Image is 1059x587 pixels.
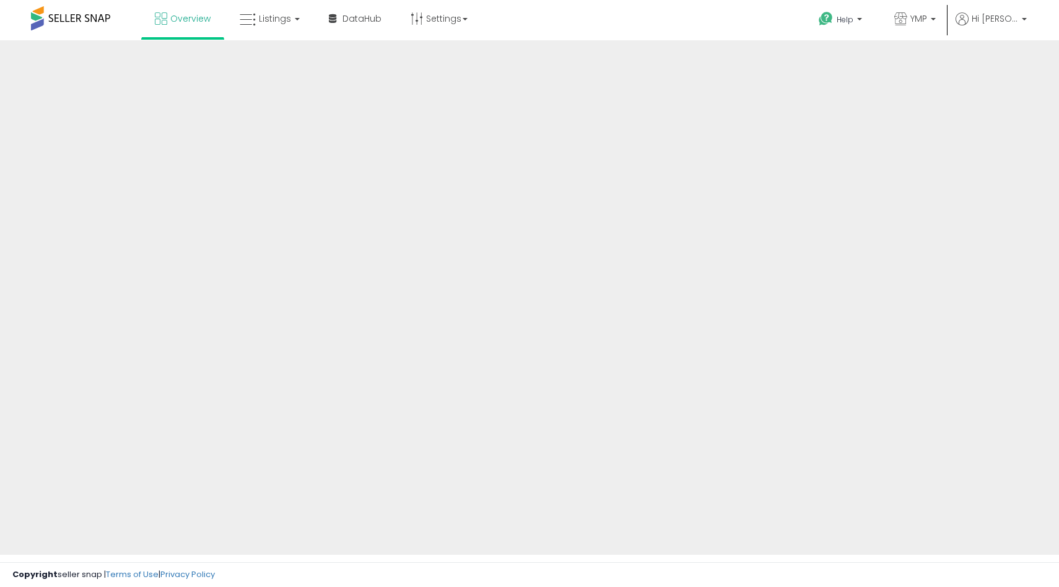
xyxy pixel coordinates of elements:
[956,12,1027,40] a: Hi [PERSON_NAME]
[342,12,381,25] span: DataHub
[818,11,834,27] i: Get Help
[809,2,874,40] a: Help
[972,12,1018,25] span: Hi [PERSON_NAME]
[259,12,291,25] span: Listings
[837,14,853,25] span: Help
[170,12,211,25] span: Overview
[910,12,927,25] span: YMP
